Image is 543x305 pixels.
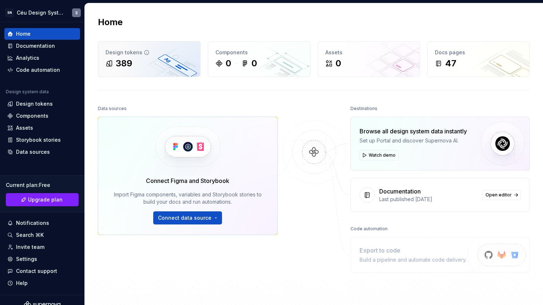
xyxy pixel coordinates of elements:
[325,49,413,56] div: Assets
[4,229,80,241] button: Search ⌘K
[360,150,399,160] button: Watch demo
[4,64,80,76] a: Code automation
[379,187,421,196] div: Documentation
[28,196,63,203] span: Upgrade plan
[17,9,63,16] div: Céu Design System
[360,137,467,144] div: Set up Portal and discover Supernova AI.
[4,122,80,134] a: Assets
[4,40,80,52] a: Documentation
[379,196,478,203] div: Last published [DATE]
[116,58,132,69] div: 389
[146,176,229,185] div: Connect Figma and Storybook
[435,49,522,56] div: Docs pages
[153,211,222,224] button: Connect data source
[98,41,201,77] a: Design tokens389
[16,124,33,132] div: Assets
[75,10,78,16] div: S
[16,219,49,227] div: Notifications
[445,58,456,69] div: 47
[1,5,83,20] button: SNCéu Design SystemS
[16,148,50,156] div: Data sources
[6,89,49,95] div: Design system data
[4,98,80,110] a: Design tokens
[4,28,80,40] a: Home
[4,241,80,253] a: Invite team
[158,214,211,222] span: Connect data source
[336,58,341,69] div: 0
[16,243,44,251] div: Invite team
[16,54,39,62] div: Analytics
[16,42,55,50] div: Documentation
[16,255,37,263] div: Settings
[16,231,44,239] div: Search ⌘K
[360,246,467,255] div: Export to code
[360,256,467,263] div: Build a pipeline and automate code delivery.
[16,100,53,107] div: Design tokens
[215,49,303,56] div: Components
[4,253,80,265] a: Settings
[5,8,14,17] div: SN
[485,192,512,198] span: Open editor
[350,103,377,114] div: Destinations
[16,279,28,287] div: Help
[4,265,80,277] button: Contact support
[4,134,80,146] a: Storybook stories
[4,146,80,158] a: Data sources
[427,41,530,77] a: Docs pages47
[16,66,60,74] div: Code automation
[4,217,80,229] button: Notifications
[4,277,80,289] button: Help
[98,103,127,114] div: Data sources
[208,41,310,77] a: Components00
[106,49,193,56] div: Design tokens
[350,224,388,234] div: Code automation
[482,190,521,200] a: Open editor
[98,16,123,28] h2: Home
[226,58,231,69] div: 0
[16,136,61,144] div: Storybook stories
[108,191,267,206] div: Import Figma components, variables and Storybook stories to build your docs and run automations.
[360,127,467,136] div: Browse all design system data instantly
[16,30,31,38] div: Home
[369,152,396,158] span: Watch demo
[16,267,57,275] div: Contact support
[6,181,79,189] div: Current plan : Free
[16,112,48,120] div: Components
[4,110,80,122] a: Components
[318,41,420,77] a: Assets0
[251,58,257,69] div: 0
[4,52,80,64] a: Analytics
[6,193,79,206] a: Upgrade plan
